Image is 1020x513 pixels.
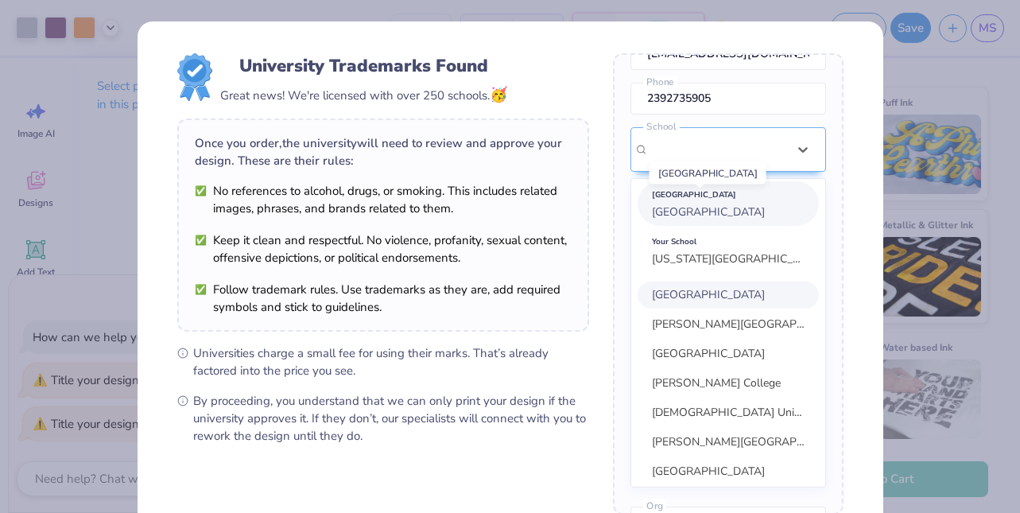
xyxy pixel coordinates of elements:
span: [GEOGRAPHIC_DATA] [652,464,765,479]
span: [PERSON_NAME][GEOGRAPHIC_DATA] [652,317,853,332]
span: [DEMOGRAPHIC_DATA] University of Health Sciences [652,405,922,420]
span: [GEOGRAPHIC_DATA] [652,287,765,302]
span: Universities charge a small fee for using their marks. That’s already factored into the price you... [193,344,589,379]
span: By proceeding, you understand that we can only print your design if the university approves it. I... [193,392,589,445]
div: [GEOGRAPHIC_DATA] [652,186,805,204]
li: No references to alcohol, drugs, or smoking. This includes related images, phrases, and brands re... [195,182,572,217]
li: Follow trademark rules. Use trademarks as they are, add required symbols and stick to guidelines. [195,281,572,316]
div: Once you order, the university will need to review and approve your design. These are their rules: [195,134,572,169]
span: [US_STATE][GEOGRAPHIC_DATA] [652,251,824,266]
span: [PERSON_NAME][GEOGRAPHIC_DATA] [652,434,853,449]
img: License badge [177,53,212,101]
div: Great news! We're licensed with over 250 schools. [220,84,507,106]
div: Your School [652,233,805,251]
li: Keep it clean and respectful. No violence, profanity, sexual content, offensive depictions, or po... [195,231,572,266]
span: [GEOGRAPHIC_DATA] [652,346,765,361]
div: University Trademarks Found [239,53,488,79]
input: Phone [630,83,826,115]
span: [GEOGRAPHIC_DATA] [652,204,765,220]
span: [PERSON_NAME] College [652,375,781,391]
span: 🥳 [490,85,507,104]
div: [GEOGRAPHIC_DATA] [650,162,766,185]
